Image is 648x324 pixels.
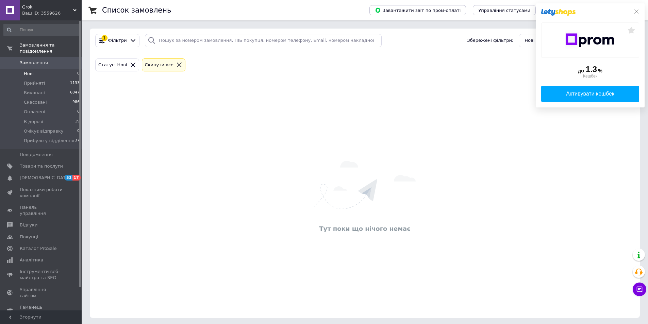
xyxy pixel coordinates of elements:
[24,119,43,125] span: В дорозі
[369,5,466,15] button: Завантажити звіт по пром-оплаті
[20,163,63,169] span: Товари та послуги
[473,5,536,15] button: Управління статусами
[72,99,80,105] span: 986
[20,222,37,228] span: Відгуки
[77,128,80,134] span: 0
[3,24,80,36] input: Пошук
[20,60,48,66] span: Замовлення
[70,90,80,96] span: 6047
[20,287,63,299] span: Управління сайтом
[20,152,53,158] span: Повідомлення
[70,80,80,86] span: 1133
[20,245,56,252] span: Каталог ProSale
[20,269,63,281] span: Інструменти веб-майстра та SEO
[20,204,63,217] span: Панель управління
[24,90,45,96] span: Виконані
[108,37,127,44] span: Фільтри
[24,138,74,144] span: Прибуло у відділення
[77,71,80,77] span: 0
[75,119,80,125] span: 19
[375,7,461,13] span: Завантажити звіт по пром-оплаті
[22,10,82,16] div: Ваш ID: 3559626
[633,283,646,296] button: Чат з покупцем
[102,6,171,14] h1: Список замовлень
[24,109,45,115] span: Оплачені
[72,175,80,181] span: 17
[20,257,43,263] span: Аналітика
[65,175,72,181] span: 53
[20,234,38,240] span: Покупці
[20,42,82,54] span: Замовлення та повідомлення
[478,8,530,13] span: Управління статусами
[75,138,80,144] span: 37
[145,34,382,47] input: Пошук за номером замовлення, ПІБ покупця, номером телефону, Email, номером накладної
[24,80,45,86] span: Прийняті
[525,37,534,44] span: Нові
[22,4,73,10] span: Grok
[20,304,63,317] span: Гаманець компанії
[97,62,129,69] div: Статус: Нові
[24,71,34,77] span: Нові
[20,175,70,181] span: [DEMOGRAPHIC_DATA]
[101,35,107,41] div: 1
[20,187,63,199] span: Показники роботи компанії
[93,224,636,233] div: Тут поки що нічого немає
[467,37,513,44] span: Збережені фільтри:
[24,99,47,105] span: Скасовані
[144,62,175,69] div: Cкинути все
[77,109,80,115] span: 6
[24,128,64,134] span: Очікує відправку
